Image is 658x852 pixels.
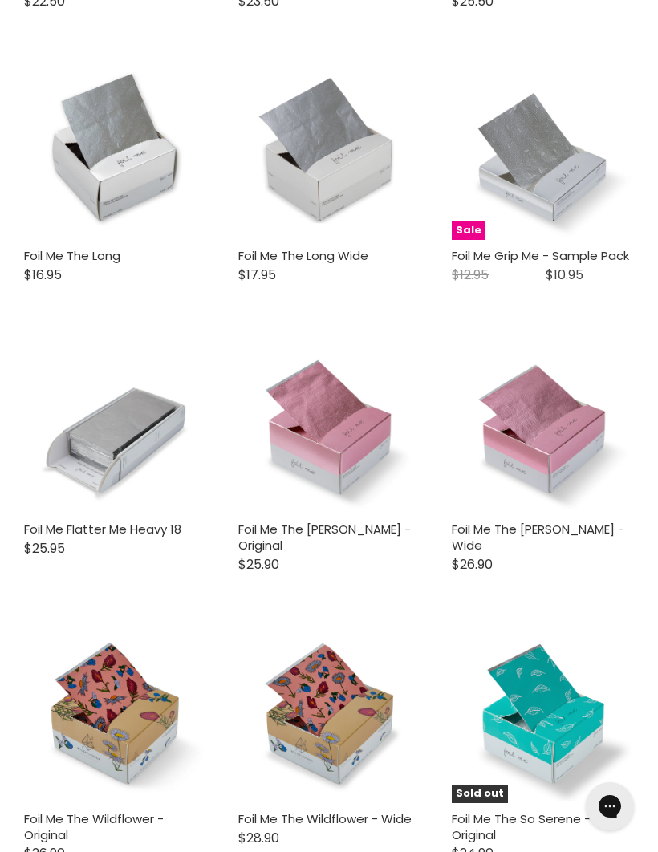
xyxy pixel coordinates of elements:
[238,59,420,241] a: Foil Me The Long Wide Foil Me The Long Wide
[238,333,420,512] img: Foil Me The Knobel - Original
[452,332,634,514] a: Foil Me The Knobel - Wide
[24,521,181,538] a: Foil Me Flatter Me Heavy 18
[24,810,164,843] a: Foil Me The Wildflower - Original
[452,555,493,574] span: $26.90
[238,332,420,514] a: Foil Me The Knobel - Original
[24,266,62,284] span: $16.95
[24,621,206,803] img: Foil Me The Wildflower - Original
[238,521,411,554] a: Foil Me The [PERSON_NAME] - Original
[24,59,206,241] img: Foil Me The Long
[452,59,634,241] a: Foil Me Grip Me - Sample Pack Sale
[24,332,206,514] a: Foil Me Flatter Me Heavy 18
[452,785,508,803] span: Sold out
[238,621,420,803] img: Foil Me The Wildflower - Wide
[238,247,368,264] a: Foil Me The Long Wide
[238,266,276,284] span: $17.95
[452,621,634,803] a: Foil Me The So Serene - Original Foil Me The So Serene - Original Sold out
[452,247,629,264] a: Foil Me Grip Me - Sample Pack
[24,247,120,264] a: Foil Me The Long
[24,333,206,512] img: Foil Me Flatter Me Heavy 18
[452,623,634,801] img: Foil Me The So Serene - Original
[452,810,591,843] a: Foil Me The So Serene - Original
[578,777,642,836] iframe: Gorgias live chat messenger
[238,810,412,827] a: Foil Me The Wildflower - Wide
[452,521,624,554] a: Foil Me The [PERSON_NAME] - Wide
[452,333,634,512] img: Foil Me The Knobel - Wide
[238,829,279,847] span: $28.90
[238,555,279,574] span: $25.90
[452,59,634,241] img: Foil Me Grip Me - Sample Pack
[24,539,65,558] span: $25.95
[546,266,583,284] span: $10.95
[452,221,485,240] span: Sale
[238,59,420,241] img: Foil Me The Long Wide
[452,266,489,284] span: $12.95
